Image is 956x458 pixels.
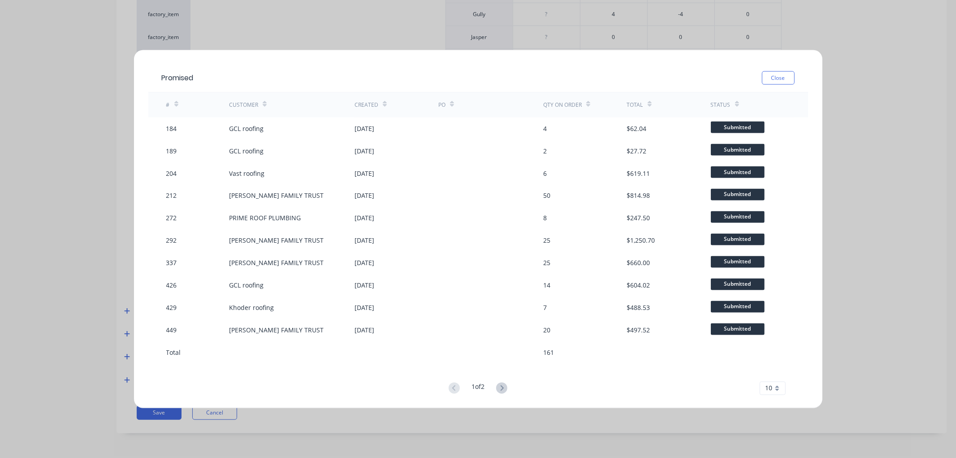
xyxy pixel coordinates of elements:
[543,236,550,245] div: 25
[166,146,177,156] div: 189
[627,236,655,245] div: $1,250.70
[438,101,446,109] div: PO
[627,326,650,335] div: $497.52
[229,191,324,201] div: [PERSON_NAME] FAMILY TRUST
[166,258,177,268] div: 337
[711,144,765,155] span: Submitted
[711,211,765,222] span: Submitted
[472,382,484,395] div: 1 of 2
[543,326,550,335] div: 20
[766,384,773,393] span: 10
[355,236,374,245] div: [DATE]
[627,191,650,201] div: $814.98
[355,169,374,178] div: [DATE]
[355,146,374,156] div: [DATE]
[543,214,547,223] div: 8
[166,326,177,335] div: 449
[711,256,765,267] span: Submitted
[162,72,194,83] div: Promised
[711,166,765,178] span: Submitted
[355,124,374,133] div: [DATE]
[627,303,650,313] div: $488.53
[627,258,650,268] div: $660.00
[229,236,324,245] div: [PERSON_NAME] FAMILY TRUST
[543,258,550,268] div: 25
[543,169,547,178] div: 6
[166,303,177,313] div: 429
[166,214,177,223] div: 272
[229,281,264,290] div: GCL roofing
[229,214,301,223] div: PRIME ROOF PLUMBING
[229,101,258,109] div: Customer
[229,169,264,178] div: Vast roofing
[711,101,731,109] div: Status
[711,323,765,335] span: Submitted
[166,101,170,109] div: #
[166,348,181,358] div: Total
[166,281,177,290] div: 426
[355,101,378,109] div: Created
[543,191,550,201] div: 50
[166,191,177,201] div: 212
[627,101,643,109] div: Total
[229,124,264,133] div: GCL roofing
[627,124,647,133] div: $62.04
[543,146,547,156] div: 2
[762,71,795,84] button: Close
[711,189,765,200] span: Submitted
[229,303,274,313] div: Khoder roofing
[166,124,177,133] div: 184
[229,326,324,335] div: [PERSON_NAME] FAMILY TRUST
[627,214,650,223] div: $247.50
[355,258,374,268] div: [DATE]
[627,281,650,290] div: $604.02
[355,214,374,223] div: [DATE]
[543,124,547,133] div: 4
[543,303,547,313] div: 7
[166,236,177,245] div: 292
[711,301,765,312] span: Submitted
[355,191,374,201] div: [DATE]
[355,303,374,313] div: [DATE]
[355,326,374,335] div: [DATE]
[543,348,554,358] div: 161
[711,234,765,245] span: Submitted
[711,122,765,133] span: Submitted
[711,279,765,290] span: Submitted
[355,281,374,290] div: [DATE]
[543,101,582,109] div: Qty on order
[229,258,324,268] div: [PERSON_NAME] FAMILY TRUST
[543,281,550,290] div: 14
[627,146,647,156] div: $27.72
[627,169,650,178] div: $619.11
[229,146,264,156] div: GCL roofing
[166,169,177,178] div: 204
